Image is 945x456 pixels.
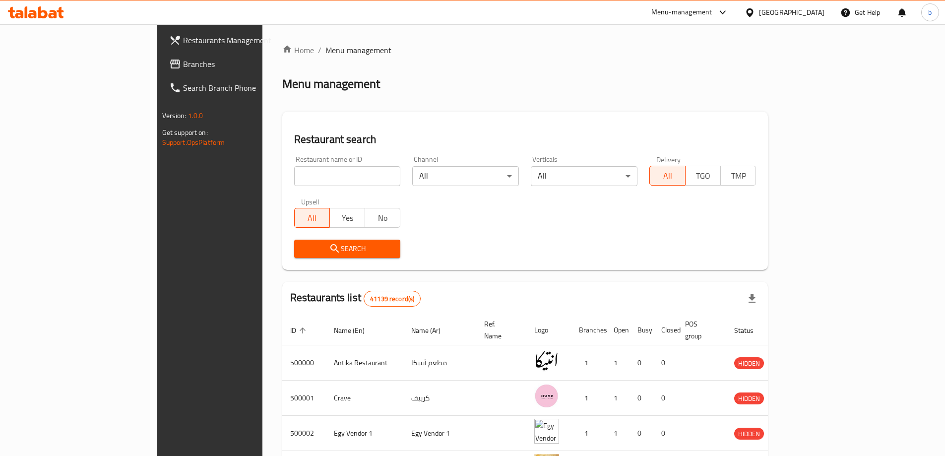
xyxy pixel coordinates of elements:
div: Menu-management [651,6,712,18]
span: b [928,7,932,18]
button: All [294,208,330,228]
span: All [299,211,326,225]
a: Search Branch Phone [161,76,315,100]
span: Branches [183,58,307,70]
div: Export file [740,287,764,311]
span: No [369,211,396,225]
span: HIDDEN [734,428,764,440]
td: Crave [326,381,403,416]
button: Yes [329,208,365,228]
th: Logo [526,315,571,345]
h2: Restaurant search [294,132,756,147]
td: 1 [571,416,606,451]
td: Egy Vendor 1 [403,416,476,451]
span: All [654,169,681,183]
div: All [412,166,519,186]
span: 41139 record(s) [364,294,420,304]
span: Status [734,325,766,336]
td: Antika Restaurant [326,345,403,381]
span: Version: [162,109,187,122]
td: 1 [571,345,606,381]
span: POS group [685,318,714,342]
span: 1.0.0 [188,109,203,122]
a: Branches [161,52,315,76]
span: Restaurants Management [183,34,307,46]
img: Crave [534,384,559,408]
td: 1 [606,345,630,381]
div: All [531,166,637,186]
span: TGO [690,169,717,183]
td: 0 [630,345,653,381]
button: No [365,208,400,228]
td: 1 [606,381,630,416]
td: كرييف [403,381,476,416]
td: Egy Vendor 1 [326,416,403,451]
span: Name (En) [334,325,378,336]
th: Open [606,315,630,345]
div: HIDDEN [734,357,764,369]
li: / [318,44,321,56]
span: Yes [334,211,361,225]
div: [GEOGRAPHIC_DATA] [759,7,824,18]
label: Delivery [656,156,681,163]
th: Busy [630,315,653,345]
button: Search [294,240,401,258]
span: Search Branch Phone [183,82,307,94]
label: Upsell [301,198,319,205]
button: TMP [720,166,756,186]
td: 1 [606,416,630,451]
td: 0 [653,345,677,381]
nav: breadcrumb [282,44,768,56]
td: 0 [630,416,653,451]
th: Closed [653,315,677,345]
span: TMP [725,169,752,183]
span: Menu management [325,44,391,56]
span: Ref. Name [484,318,514,342]
a: Support.OpsPlatform [162,136,225,149]
img: Antika Restaurant [534,348,559,373]
div: HIDDEN [734,392,764,404]
td: 0 [630,381,653,416]
span: ID [290,325,309,336]
h2: Restaurants list [290,290,421,307]
input: Search for restaurant name or ID.. [294,166,401,186]
h2: Menu management [282,76,380,92]
td: 0 [653,416,677,451]
td: 0 [653,381,677,416]
button: All [649,166,685,186]
td: 1 [571,381,606,416]
span: HIDDEN [734,393,764,404]
span: Search [302,243,393,255]
span: Get support on: [162,126,208,139]
td: مطعم أنتيكا [403,345,476,381]
th: Branches [571,315,606,345]
a: Restaurants Management [161,28,315,52]
span: Name (Ar) [411,325,453,336]
button: TGO [685,166,721,186]
div: Total records count [364,291,421,307]
img: Egy Vendor 1 [534,419,559,444]
span: HIDDEN [734,358,764,369]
